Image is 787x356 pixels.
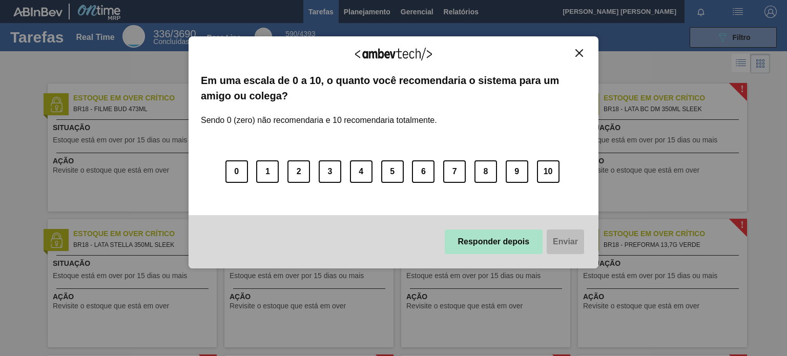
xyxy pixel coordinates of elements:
button: 0 [225,160,248,183]
button: 2 [287,160,310,183]
button: 5 [381,160,404,183]
button: 9 [506,160,528,183]
button: 4 [350,160,372,183]
button: 10 [537,160,560,183]
button: Responder depois [445,229,543,254]
button: 8 [474,160,497,183]
label: Sendo 0 (zero) não recomendaria e 10 recomendaria totalmente. [201,103,437,125]
button: 1 [256,160,279,183]
button: 6 [412,160,434,183]
button: 3 [319,160,341,183]
button: 7 [443,160,466,183]
img: Logo Ambevtech [355,48,432,60]
button: Close [572,49,586,57]
img: Close [575,49,583,57]
label: Em uma escala de 0 a 10, o quanto você recomendaria o sistema para um amigo ou colega? [201,73,586,104]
